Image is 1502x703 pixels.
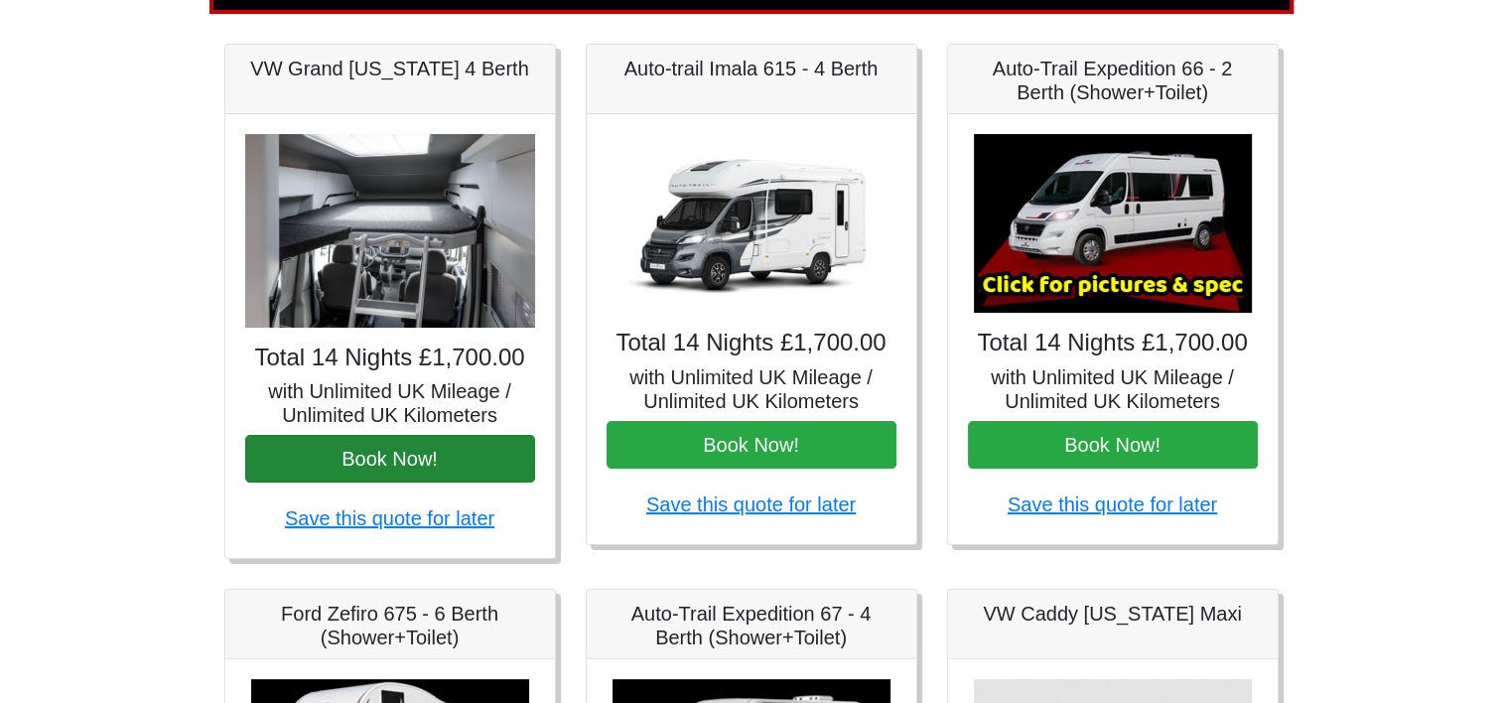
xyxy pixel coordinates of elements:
[607,365,896,413] h5: with Unlimited UK Mileage / Unlimited UK Kilometers
[607,421,896,469] button: Book Now!
[613,134,890,313] img: Auto-trail Imala 615 - 4 Berth
[245,379,535,427] h5: with Unlimited UK Mileage / Unlimited UK Kilometers
[974,134,1252,313] img: Auto-Trail Expedition 66 - 2 Berth (Shower+Toilet)
[607,329,896,357] h4: Total 14 Nights £1,700.00
[245,602,535,649] h5: Ford Zefiro 675 - 6 Berth (Shower+Toilet)
[607,57,896,80] h5: Auto-trail Imala 615 - 4 Berth
[245,344,535,372] h4: Total 14 Nights £1,700.00
[968,421,1258,469] button: Book Now!
[245,134,535,328] img: VW Grand California 4 Berth
[1008,493,1217,515] a: Save this quote for later
[285,507,494,529] a: Save this quote for later
[646,493,856,515] a: Save this quote for later
[968,57,1258,104] h5: Auto-Trail Expedition 66 - 2 Berth (Shower+Toilet)
[245,435,535,483] button: Book Now!
[968,365,1258,413] h5: with Unlimited UK Mileage / Unlimited UK Kilometers
[968,329,1258,357] h4: Total 14 Nights £1,700.00
[968,602,1258,626] h5: VW Caddy [US_STATE] Maxi
[245,57,535,80] h5: VW Grand [US_STATE] 4 Berth
[607,602,896,649] h5: Auto-Trail Expedition 67 - 4 Berth (Shower+Toilet)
